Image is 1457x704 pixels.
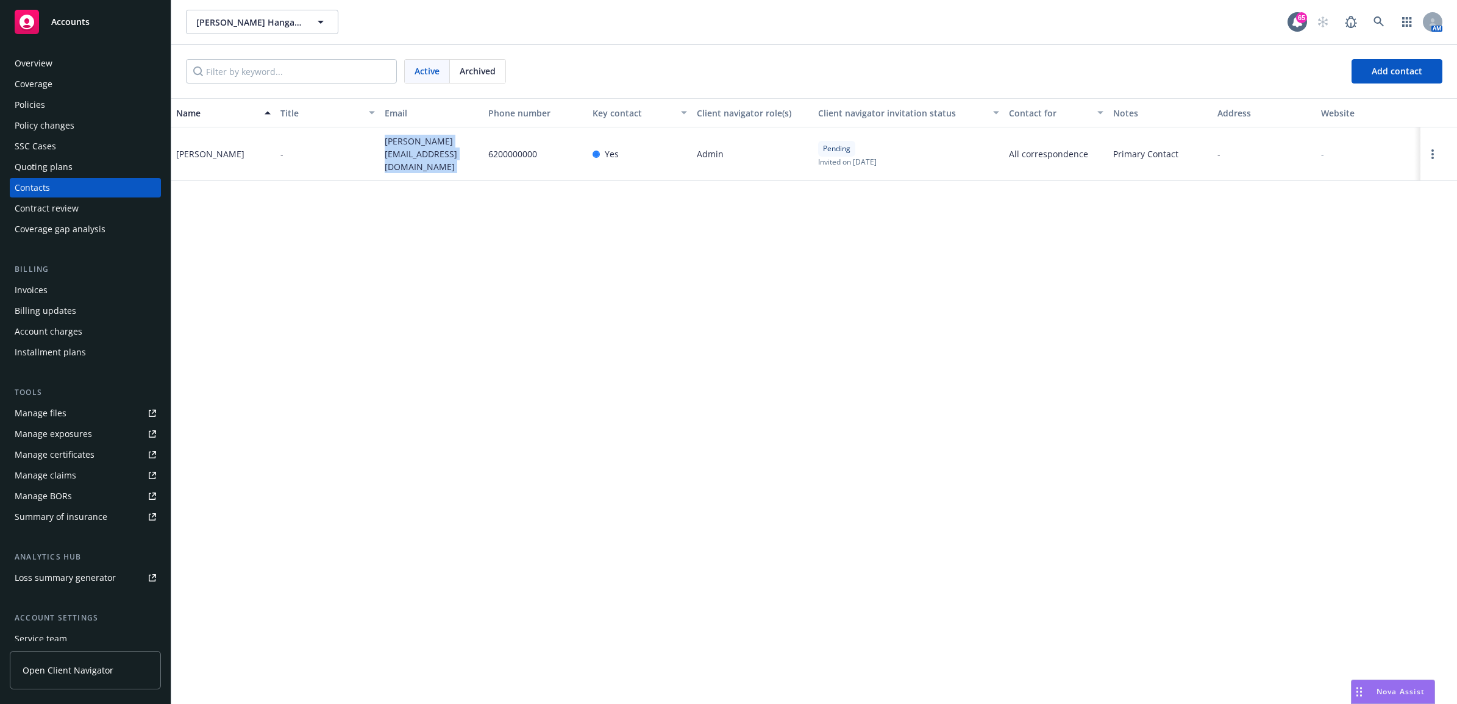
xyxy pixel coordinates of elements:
div: Summary of insurance [15,507,107,527]
a: Start snowing [1311,10,1335,34]
div: Manage files [15,404,66,423]
span: Accounts [51,17,90,27]
a: Search [1367,10,1391,34]
div: Website [1321,107,1416,119]
span: Open Client Navigator [23,664,113,677]
button: Contact for [1004,98,1108,127]
div: Manage certificates [15,445,94,464]
div: Account settings [10,612,161,624]
div: Coverage [15,74,52,94]
button: Title [276,98,380,127]
div: Contract review [15,199,79,218]
a: Report a Bug [1339,10,1363,34]
div: Loss summary generator [15,568,116,588]
span: 6200000000 [488,148,537,160]
a: Manage files [10,404,161,423]
span: Yes [605,148,619,160]
div: Notes [1113,107,1208,119]
span: Add contact [1372,65,1422,77]
div: Quoting plans [15,157,73,177]
div: Tools [10,386,161,399]
span: Active [415,65,440,77]
div: Manage exposures [15,424,92,444]
a: SSC Cases [10,137,161,156]
div: [PERSON_NAME] [176,148,244,160]
div: Manage claims [15,466,76,485]
a: Manage certificates [10,445,161,464]
a: Switch app [1395,10,1419,34]
a: Summary of insurance [10,507,161,527]
a: Contract review [10,199,161,218]
div: 65 [1296,12,1307,23]
button: [PERSON_NAME] Hangar Owners Association, Inc. [186,10,338,34]
button: Client navigator role(s) [692,98,813,127]
span: [PERSON_NAME][EMAIL_ADDRESS][DOMAIN_NAME] [385,135,479,173]
a: Manage claims [10,466,161,485]
div: Analytics hub [10,551,161,563]
a: Account charges [10,322,161,341]
div: Client navigator role(s) [697,107,808,119]
div: - [1321,148,1324,160]
a: Manage exposures [10,424,161,444]
div: Installment plans [15,343,86,362]
div: Coverage gap analysis [15,219,105,239]
a: Coverage [10,74,161,94]
div: Manage BORs [15,486,72,506]
a: Manage BORs [10,486,161,506]
a: Overview [10,54,161,73]
span: Pending [823,143,850,154]
a: Open options [1425,147,1440,162]
a: Billing updates [10,301,161,321]
div: Contacts [15,178,50,197]
a: Installment plans [10,343,161,362]
div: Contact for [1009,107,1090,119]
span: Admin [697,148,724,160]
button: Address [1213,98,1317,127]
div: Overview [15,54,52,73]
span: - [280,148,283,160]
div: Policy changes [15,116,74,135]
button: Name [171,98,276,127]
div: Service team [15,629,67,649]
span: Invited on [DATE] [818,157,877,167]
button: Email [380,98,484,127]
a: Policies [10,95,161,115]
button: Website [1316,98,1420,127]
button: Notes [1108,98,1213,127]
div: Invoices [15,280,48,300]
input: Filter by keyword... [186,59,397,84]
button: Phone number [483,98,588,127]
button: Client navigator invitation status [813,98,1004,127]
a: Coverage gap analysis [10,219,161,239]
a: Policy changes [10,116,161,135]
a: Contacts [10,178,161,197]
div: SSC Cases [15,137,56,156]
span: Primary Contact [1113,148,1178,160]
a: Invoices [10,280,161,300]
button: Add contact [1352,59,1442,84]
div: Drag to move [1352,680,1367,703]
span: - [1217,148,1220,160]
div: Email [385,107,479,119]
a: Accounts [10,5,161,39]
div: Name [176,107,257,119]
span: Archived [460,65,496,77]
div: Policies [15,95,45,115]
div: Billing [10,263,161,276]
button: Key contact [588,98,692,127]
div: Billing updates [15,301,76,321]
div: Key contact [593,107,674,119]
div: Account charges [15,322,82,341]
button: Nova Assist [1351,680,1435,704]
span: [PERSON_NAME] Hangar Owners Association, Inc. [196,16,302,29]
div: Title [280,107,362,119]
div: Client navigator invitation status [818,107,986,119]
span: Nova Assist [1377,686,1425,697]
span: All correspondence [1009,148,1103,160]
a: Loss summary generator [10,568,161,588]
a: Quoting plans [10,157,161,177]
div: Address [1217,107,1312,119]
div: Phone number [488,107,583,119]
a: Service team [10,629,161,649]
